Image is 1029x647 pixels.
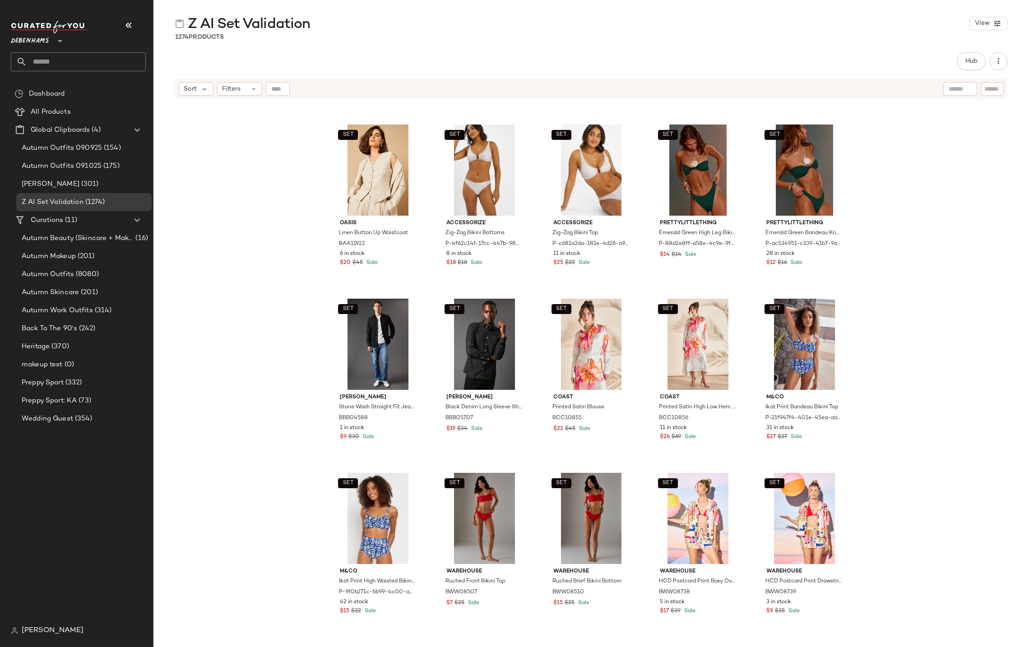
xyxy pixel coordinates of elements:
span: M&Co [340,568,416,576]
span: M&Co [766,393,843,402]
span: SET [556,132,567,138]
span: $9 [766,607,773,615]
span: Z AI Set Validation [188,15,310,33]
span: Filters [222,84,241,94]
span: (16) [134,233,148,244]
span: Accessorize [446,219,523,227]
button: SET [445,478,464,488]
img: m5063589227362_cobalt_xl [333,473,423,564]
span: [PERSON_NAME] [340,393,416,402]
span: $35 [775,607,785,615]
span: $45 [352,259,363,267]
span: $16 [778,259,787,267]
img: bww08738_multi_xl [653,473,743,564]
span: $45 [565,425,575,433]
span: BWW08739 [765,588,796,596]
span: 1274 [175,34,189,41]
span: (201) [76,251,95,262]
span: (175) [102,161,120,171]
img: bcc10856_ivory_xl [653,299,743,390]
span: $34 [457,425,468,433]
span: Printed Satin High Low Hem Midi Skirt [659,403,735,411]
span: Heritage [22,342,50,352]
span: Sale [469,260,482,266]
button: SET [338,130,358,140]
span: Sale [682,608,695,614]
span: $18 [458,259,467,267]
span: Zig-Zag Bikini Top [552,229,598,237]
span: BBB05707 [445,414,473,422]
span: Printed Satin Blouse [552,403,604,411]
button: SET [552,304,571,314]
span: Coast [660,393,736,402]
span: Sale [466,600,479,606]
span: (354) [73,414,93,424]
span: SET [342,132,353,138]
img: m5045464593168_gold_xl [546,125,637,216]
span: All Products [31,107,71,117]
span: $19 [446,425,455,433]
span: Ruched Front Bikini Top [445,578,505,586]
button: SET [552,478,571,488]
span: 31 in stock [766,424,794,432]
img: bbb05707_black_xl [439,299,530,390]
span: (11) [63,215,77,226]
span: [PERSON_NAME] [22,625,83,636]
span: (1274) [83,197,105,208]
span: Zig-Zag Bikini Bottoms [445,229,505,237]
span: SET [769,132,780,138]
span: (8080) [74,269,99,280]
span: $69 [672,433,681,441]
span: (73) [77,396,91,406]
span: Sale [683,434,696,440]
span: Ruched Brief Bikini Bottom [552,578,621,586]
img: svg%3e [14,89,23,98]
span: $9 [340,433,347,441]
span: Oasis [340,219,416,227]
span: SET [342,480,353,486]
span: 1 in stock [340,424,364,432]
span: BWW08510 [552,588,584,596]
button: SET [658,130,678,140]
button: SET [658,304,678,314]
span: 8 in stock [446,250,472,258]
span: Emerald Green Bandeau Knot Front Bikini Top [765,229,842,237]
span: Wedding Guest [22,414,73,424]
span: BWW08507 [445,588,477,596]
span: makeup test [22,360,63,370]
span: SET [556,480,567,486]
span: $18 [446,259,456,267]
span: PrettyLittleThing [766,219,843,227]
span: $26 [660,433,670,441]
span: Hub [965,58,978,65]
img: bbb04588_blue_xl [333,299,423,390]
span: BCC10856 [659,414,688,422]
span: $15 [340,607,349,615]
span: (242) [77,323,95,334]
span: Autumn Work Outfits [22,305,93,316]
span: Sale [363,608,376,614]
span: Dashboard [29,89,65,99]
span: (0) [63,360,74,370]
button: SET [552,130,571,140]
span: Stone Wash Straight Fit Jeans [339,403,415,411]
span: SET [662,306,673,312]
span: Sale [789,260,802,266]
span: (332) [64,378,82,388]
span: SET [449,480,460,486]
span: Autumn Makeup [22,251,76,262]
span: Sale [576,600,589,606]
span: View [974,20,990,27]
span: SET [449,306,460,312]
span: 42 in stock [340,598,368,606]
span: 6 in stock [340,250,365,258]
img: cfy_white_logo.C9jOOHJF.svg [11,21,88,33]
span: $25 [553,259,563,267]
span: $30 [348,433,359,441]
span: Debenhams [11,31,49,47]
span: Back To The 90's [22,323,77,334]
span: Sale [683,252,696,258]
span: Autumn Skincare [22,287,79,298]
img: bww08510_red_xl [546,473,637,564]
span: Sale [361,434,374,440]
